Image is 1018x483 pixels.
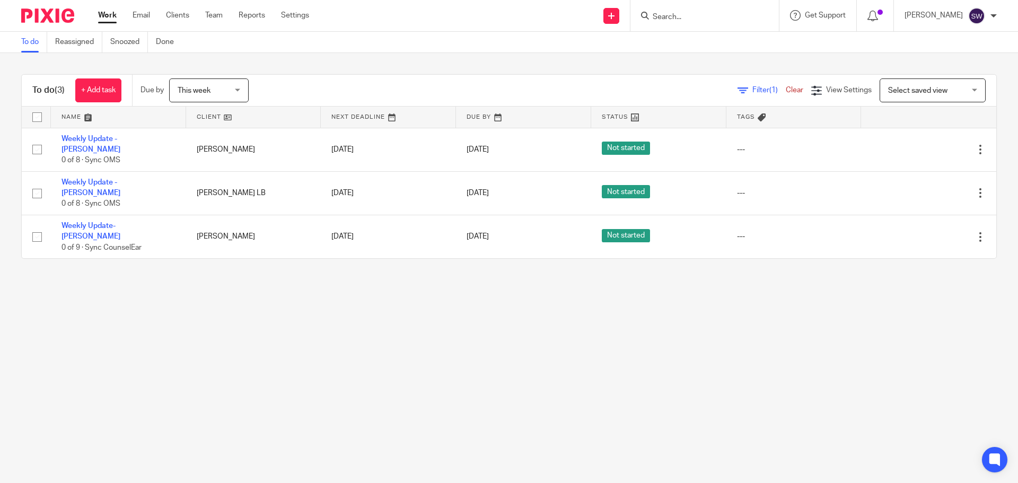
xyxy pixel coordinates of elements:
[467,189,489,197] span: [DATE]
[62,179,120,197] a: Weekly Update - [PERSON_NAME]
[602,142,650,155] span: Not started
[737,144,851,155] div: ---
[205,10,223,21] a: Team
[652,13,747,22] input: Search
[186,215,321,258] td: [PERSON_NAME]
[888,87,947,94] span: Select saved view
[321,171,456,215] td: [DATE]
[826,86,872,94] span: View Settings
[737,231,851,242] div: ---
[602,229,650,242] span: Not started
[62,135,120,153] a: Weekly Update - [PERSON_NAME]
[321,128,456,171] td: [DATE]
[62,200,120,208] span: 0 of 8 · Sync OMS
[752,86,786,94] span: Filter
[239,10,265,21] a: Reports
[805,12,846,19] span: Get Support
[905,10,963,21] p: [PERSON_NAME]
[21,8,74,23] img: Pixie
[186,171,321,215] td: [PERSON_NAME] LB
[467,146,489,153] span: [DATE]
[737,188,851,198] div: ---
[178,87,210,94] span: This week
[110,32,148,52] a: Snoozed
[467,233,489,240] span: [DATE]
[321,215,456,258] td: [DATE]
[62,156,120,164] span: 0 of 8 · Sync OMS
[968,7,985,24] img: svg%3E
[166,10,189,21] a: Clients
[62,244,142,251] span: 0 of 9 · Sync CounselEar
[75,78,121,102] a: + Add task
[62,222,120,240] a: Weekly Update- [PERSON_NAME]
[98,10,117,21] a: Work
[141,85,164,95] p: Due by
[186,128,321,171] td: [PERSON_NAME]
[737,114,755,120] span: Tags
[281,10,309,21] a: Settings
[32,85,65,96] h1: To do
[21,32,47,52] a: To do
[769,86,778,94] span: (1)
[133,10,150,21] a: Email
[55,86,65,94] span: (3)
[786,86,803,94] a: Clear
[55,32,102,52] a: Reassigned
[602,185,650,198] span: Not started
[156,32,182,52] a: Done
